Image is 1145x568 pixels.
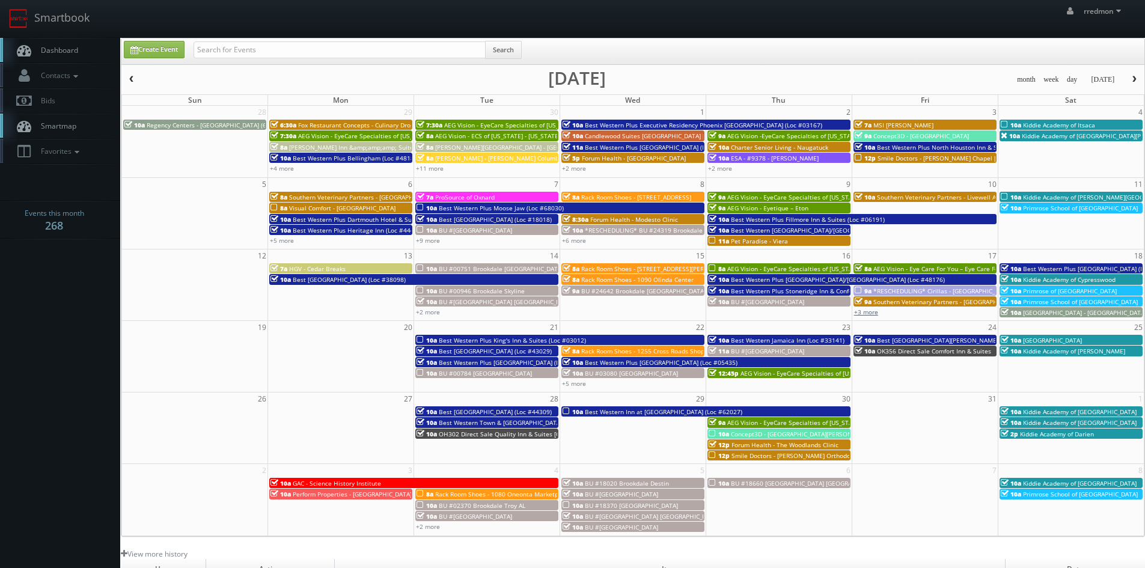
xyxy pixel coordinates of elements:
[1013,72,1040,87] button: month
[293,275,406,284] span: Best [GEOGRAPHIC_DATA] (Loc #38098)
[1001,298,1021,306] span: 10a
[147,121,282,129] span: Regency Centers - [GEOGRAPHIC_DATA] (63020)
[731,287,929,295] span: Best Western Plus Stoneridge Inn & Conference Centre (Loc #66085)
[873,132,969,140] span: Concept3D - [GEOGRAPHIC_DATA]
[35,146,82,156] span: Favorites
[563,215,588,224] span: 8:30a
[731,226,931,234] span: Best Western [GEOGRAPHIC_DATA]/[GEOGRAPHIC_DATA] (Loc #05785)
[1001,132,1020,140] span: 10a
[417,287,437,295] span: 10a
[855,347,875,355] span: 10a
[855,143,875,151] span: 10a
[709,369,739,377] span: 12:45p
[731,237,788,245] span: Pet Paradise - Viera
[485,41,522,59] button: Search
[987,321,998,334] span: 24
[590,215,678,224] span: Forum Health - Modesto Clinic
[709,287,729,295] span: 10a
[873,121,933,129] span: MSI [PERSON_NAME]
[416,236,440,245] a: +9 more
[991,464,998,477] span: 7
[270,132,296,140] span: 7:30a
[439,501,525,510] span: BU #02370 Brookdale Troy AL
[731,441,838,449] span: Forum Health - The Woodlands Clinic
[563,369,583,377] span: 10a
[582,154,686,162] span: Forum Health - [GEOGRAPHIC_DATA]
[124,121,145,129] span: 10a
[270,154,291,162] span: 10a
[1001,490,1021,498] span: 10a
[553,464,560,477] span: 4
[709,132,725,140] span: 9a
[293,215,462,224] span: Best Western Plus Dartmouth Hotel & Suites (Loc #65013)
[709,430,729,438] span: 10a
[1001,204,1021,212] span: 10a
[1001,347,1021,355] span: 10a
[35,96,55,106] span: Bids
[416,522,440,531] a: +2 more
[709,264,725,273] span: 8a
[444,121,662,129] span: AEG Vision - EyeCare Specialties of [US_STATE] – [PERSON_NAME] Eye Clinic
[417,358,437,367] span: 10a
[407,464,414,477] span: 3
[581,193,691,201] span: Rack Room Shoes - [STREET_ADDRESS]
[293,226,423,234] span: Best Western Plus Heritage Inn (Loc #44463)
[1133,249,1144,262] span: 18
[1023,479,1137,487] span: Kiddie Academy of [GEOGRAPHIC_DATA]
[480,95,493,105] span: Tue
[435,154,584,162] span: [PERSON_NAME] - [PERSON_NAME] Columbus Circle
[709,215,729,224] span: 10a
[740,369,967,377] span: AEG Vision - EyeCare Specialties of [US_STATE] – [PERSON_NAME] & Associates
[731,347,804,355] span: BU #[GEOGRAPHIC_DATA]
[257,106,267,118] span: 28
[549,106,560,118] span: 30
[727,132,927,140] span: AEG Vision -EyeCare Specialties of [US_STATE] – Eyes On Sammamish
[727,193,942,201] span: AEG Vision - EyeCare Specialties of [US_STATE] – [PERSON_NAME] Eye Care
[439,408,552,416] span: Best [GEOGRAPHIC_DATA] (Loc #44309)
[417,512,437,521] span: 10a
[709,347,729,355] span: 11a
[563,287,579,295] span: 9a
[298,132,522,140] span: AEG Vision - EyeCare Specialties of [US_STATE] – Southwest Orlando Eye Care
[1023,490,1138,498] span: Primrose School of [GEOGRAPHIC_DATA]
[625,95,640,105] span: Wed
[257,321,267,334] span: 19
[709,226,729,234] span: 10a
[403,106,414,118] span: 29
[709,418,725,427] span: 9a
[9,9,28,28] img: smartbook-logo.png
[1001,121,1021,129] span: 10a
[403,249,414,262] span: 13
[772,95,786,105] span: Thu
[563,121,583,129] span: 10a
[585,358,737,367] span: Best Western Plus [GEOGRAPHIC_DATA] (Loc #05435)
[270,264,287,273] span: 7a
[35,121,76,131] span: Smartmap
[562,164,586,173] a: +2 more
[563,501,583,510] span: 10a
[1023,418,1137,427] span: Kiddie Academy of [GEOGRAPHIC_DATA]
[585,523,658,531] span: BU #[GEOGRAPHIC_DATA]
[873,287,1119,295] span: *RESCHEDULING* Cirillas - [GEOGRAPHIC_DATA][PERSON_NAME] ([STREET_ADDRESS])
[439,226,512,234] span: BU #[GEOGRAPHIC_DATA]
[1023,408,1137,416] span: Kiddie Academy of [GEOGRAPHIC_DATA]
[407,178,414,191] span: 6
[270,479,291,487] span: 10a
[1001,193,1021,201] span: 10a
[731,479,885,487] span: BU #18660 [GEOGRAPHIC_DATA] [GEOGRAPHIC_DATA]
[435,143,606,151] span: [PERSON_NAME][GEOGRAPHIC_DATA] - [GEOGRAPHIC_DATA]
[1020,430,1094,438] span: Kiddie Academy of Darien
[562,236,586,245] a: +6 more
[1023,287,1117,295] span: Primrose of [GEOGRAPHIC_DATA]
[1137,106,1144,118] span: 4
[417,501,437,510] span: 10a
[581,287,766,295] span: BU #24642 Brookdale [GEOGRAPHIC_DATA] [GEOGRAPHIC_DATA]
[585,143,737,151] span: Best Western Plus [GEOGRAPHIC_DATA] (Loc #35038)
[439,418,601,427] span: Best Western Town & [GEOGRAPHIC_DATA] (Loc #05423)
[709,298,729,306] span: 10a
[293,479,381,487] span: GAC - Science History Institute
[855,298,872,306] span: 9a
[549,392,560,405] span: 28
[417,215,437,224] span: 10a
[261,178,267,191] span: 5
